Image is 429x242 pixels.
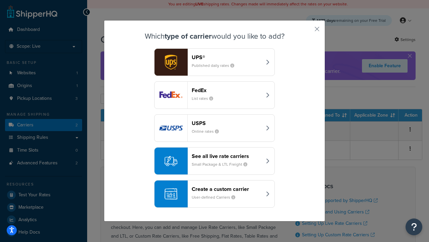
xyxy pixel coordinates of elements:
button: fedEx logoFedExList rates [154,81,275,109]
button: Open Resource Center [406,218,422,235]
small: User-defined Carriers [192,194,241,200]
header: See all live rate carriers [192,153,262,159]
img: icon-carrier-liverate-becf4550.svg [165,155,177,167]
small: Online rates [192,128,224,134]
header: UPS® [192,54,262,61]
img: fedEx logo [155,82,187,109]
small: Small Package & LTL Freight [192,161,253,167]
img: icon-carrier-custom-c93b8a24.svg [165,188,177,200]
img: usps logo [155,115,187,142]
small: List rates [192,95,219,102]
button: ups logoUPS®Published daily rates [154,48,275,76]
h3: Which would you like to add? [121,32,308,40]
header: Create a custom carrier [192,186,262,192]
header: USPS [192,120,262,126]
header: FedEx [192,87,262,93]
button: See all live rate carriersSmall Package & LTL Freight [154,147,275,175]
button: usps logoUSPSOnline rates [154,114,275,142]
button: Create a custom carrierUser-defined Carriers [154,180,275,208]
small: Published daily rates [192,63,240,69]
img: ups logo [155,49,187,76]
strong: type of carrier [165,31,211,42]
